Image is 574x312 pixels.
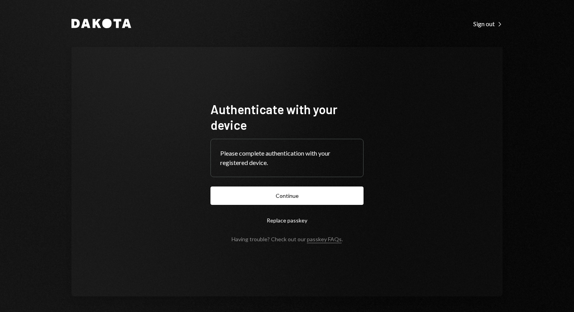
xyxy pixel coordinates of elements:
h1: Authenticate with your device [210,101,364,133]
a: passkey FAQs [307,236,342,243]
div: Sign out [473,20,503,28]
button: Replace passkey [210,211,364,230]
div: Having trouble? Check out our . [232,236,343,242]
button: Continue [210,186,364,205]
a: Sign out [473,19,503,28]
div: Please complete authentication with your registered device. [220,149,354,167]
